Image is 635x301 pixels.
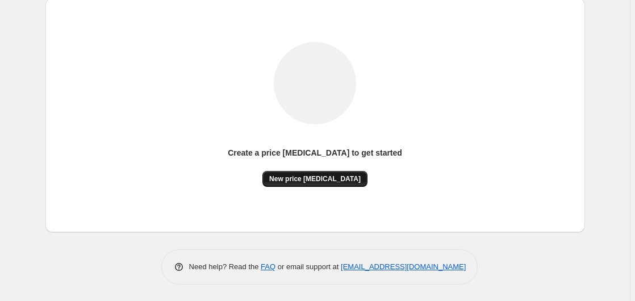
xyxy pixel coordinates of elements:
[341,262,466,271] a: [EMAIL_ADDRESS][DOMAIN_NAME]
[262,171,367,187] button: New price [MEDICAL_DATA]
[275,262,341,271] span: or email support at
[269,174,361,183] span: New price [MEDICAL_DATA]
[261,262,275,271] a: FAQ
[189,262,261,271] span: Need help? Read the
[228,147,402,158] p: Create a price [MEDICAL_DATA] to get started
